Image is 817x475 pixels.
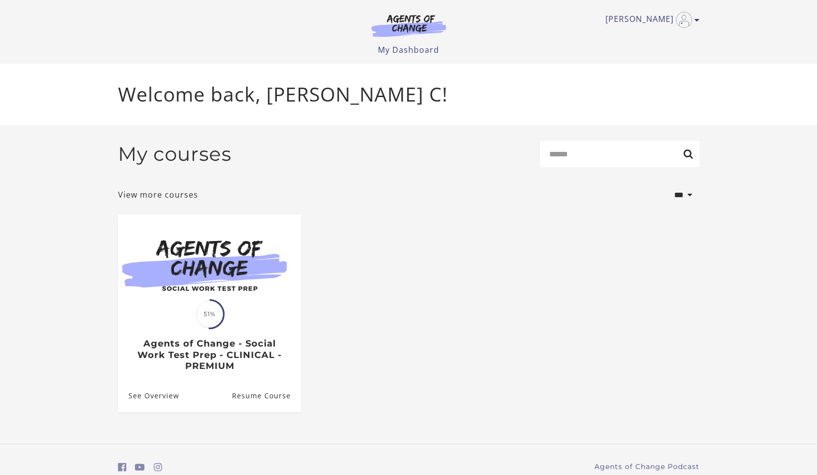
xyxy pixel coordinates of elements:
a: View more courses [118,189,198,201]
i: https://www.instagram.com/agentsofchangeprep/ (Open in a new window) [154,463,162,472]
i: https://www.facebook.com/groups/aswbtestprep (Open in a new window) [118,463,126,472]
img: Agents of Change Logo [361,14,457,37]
h2: My courses [118,142,232,166]
a: My Dashboard [378,44,439,55]
a: https://www.youtube.com/c/AgentsofChangeTestPrepbyMeaganMitchell (Open in a new window) [135,460,145,475]
i: https://www.youtube.com/c/AgentsofChangeTestPrepbyMeaganMitchell (Open in a new window) [135,463,145,472]
a: https://www.facebook.com/groups/aswbtestprep (Open in a new window) [118,460,126,475]
h3: Agents of Change - Social Work Test Prep - CLINICAL - PREMIUM [128,338,290,372]
a: Agents of Change Podcast [594,462,700,472]
span: 51% [196,301,223,328]
a: Agents of Change - Social Work Test Prep - CLINICAL - PREMIUM: See Overview [118,379,179,412]
a: Toggle menu [605,12,695,28]
a: Agents of Change - Social Work Test Prep - CLINICAL - PREMIUM: Resume Course [232,379,301,412]
p: Welcome back, [PERSON_NAME] C! [118,80,700,109]
a: https://www.instagram.com/agentsofchangeprep/ (Open in a new window) [154,460,162,475]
